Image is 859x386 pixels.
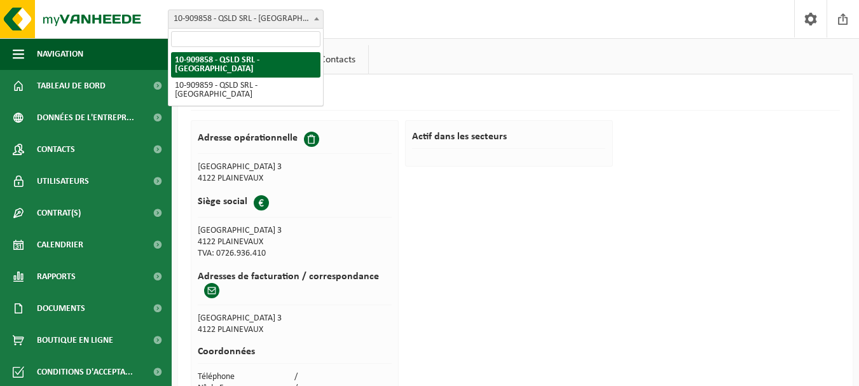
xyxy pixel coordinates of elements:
h2: Siège social [198,195,247,208]
td: TVA: 0726.936.410 [198,248,294,259]
td: 4122 PLAINEVAUX [198,173,294,184]
a: Contacts [307,45,368,74]
span: Contrat(s) [37,197,81,229]
span: Boutique en ligne [37,324,113,356]
span: Données de l'entrepr... [37,102,134,134]
td: [GEOGRAPHIC_DATA] 3 [198,162,294,173]
span: Documents [37,293,85,324]
span: Calendrier [37,229,83,261]
li: 10-909859 - QSLD SRL - [GEOGRAPHIC_DATA] [171,78,320,103]
span: Utilisateurs [37,165,89,197]
h2: Adresses de facturation / correspondance [198,270,379,283]
span: Rapports [37,261,76,293]
span: 10-909858 - QSLD SRL - PLAINEVAUX [168,10,323,28]
h2: Actif dans les secteurs [412,132,605,149]
td: 4122 PLAINEVAUX [198,324,391,336]
td: / [294,371,391,383]
h2: Coordonnées [198,347,391,364]
li: 10-909858 - QSLD SRL - [GEOGRAPHIC_DATA] [171,52,320,78]
td: [GEOGRAPHIC_DATA] 3 [198,225,294,237]
h2: Adresse opérationnelle [198,132,298,144]
span: Contacts [37,134,75,165]
span: Tableau de bord [37,70,106,102]
td: 4122 PLAINEVAUX [198,237,294,248]
span: 10-909858 - QSLD SRL - PLAINEVAUX [168,10,324,29]
td: Téléphone [198,371,294,383]
td: [GEOGRAPHIC_DATA] 3 [198,313,391,324]
span: Navigation [37,38,83,70]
